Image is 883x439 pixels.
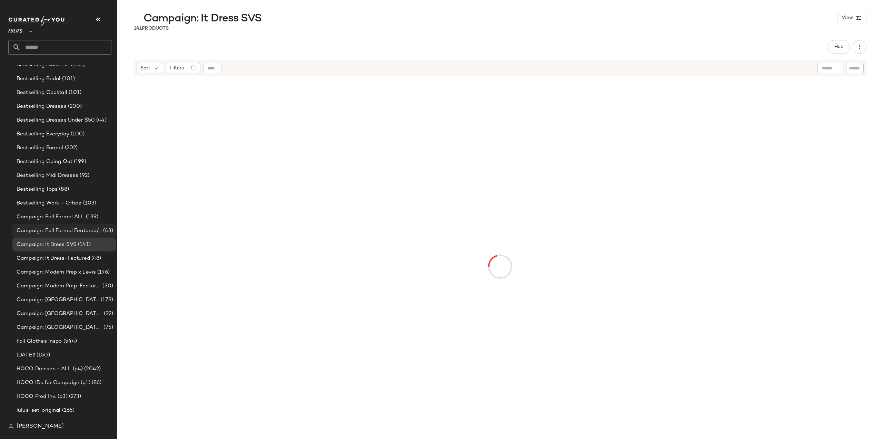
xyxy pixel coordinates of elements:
[17,199,82,207] span: Bestselling Work + Office
[17,268,96,276] span: Campaign: Modern Prep x Levis
[17,241,77,249] span: Campaign: It Dress SVS
[17,144,63,152] span: Bestselling Formal
[95,116,107,124] span: (44)
[17,310,102,318] span: Campaign: [GEOGRAPHIC_DATA] FEATURED
[35,351,50,359] span: (150)
[96,268,110,276] span: (196)
[61,407,75,414] span: (165)
[134,25,169,32] div: Products
[17,89,67,97] span: Bestselling Cocktail
[62,337,77,345] span: (544)
[17,158,72,166] span: Bestselling Going Out
[102,227,113,235] span: (43)
[61,75,75,83] span: (101)
[17,213,85,221] span: Campaign: Fall Formal ALL
[58,185,69,193] span: (88)
[17,324,102,332] span: Campaign: [GEOGRAPHIC_DATA]-SVS
[68,393,81,401] span: (273)
[67,103,82,111] span: (200)
[143,12,261,26] span: Campaign: It Dress SVS
[17,337,62,345] span: Fall Clothes Inspo
[90,379,102,387] span: (86)
[102,324,113,332] span: (75)
[17,103,67,111] span: Bestselling Dresses
[17,61,69,69] span: Bestselling Black Tie
[17,296,99,304] span: Campaign: [GEOGRAPHIC_DATA] Best Sellers
[17,185,58,193] span: Bestselling Tops
[837,13,866,23] button: View
[101,282,113,290] span: (30)
[17,393,68,401] span: HOCO Prod Inv. (p3)
[8,23,22,36] span: Lulus
[85,213,99,221] span: (139)
[90,255,101,263] span: (48)
[170,65,184,72] span: Filters
[102,310,113,318] span: (22)
[834,44,844,50] span: Hub
[17,365,83,373] span: HOCO Dresses - ALL (p4)
[828,40,850,54] button: Hub
[17,130,69,138] span: Bestselling Everyday
[140,65,150,72] span: Sort
[134,26,142,31] span: 141
[99,296,113,304] span: (178)
[17,75,61,83] span: Bestselling Bridal
[17,227,102,235] span: Campaign: Fall Formal Featured/Styled
[67,89,82,97] span: (101)
[17,282,101,290] span: Campaign: Modern Prep-Featured
[8,16,67,26] img: cfy_white_logo.C9jOOHJF.svg
[841,15,853,21] span: View
[17,255,90,263] span: Campaign: It Dress-Featured
[77,241,91,249] span: (141)
[69,61,85,69] span: (100)
[82,199,97,207] span: (103)
[83,365,101,373] span: (2042)
[17,116,95,124] span: Bestselling Dresses Under $50
[17,351,35,359] span: [DATE]!
[63,144,78,152] span: (202)
[8,424,14,429] img: svg%3e
[72,158,86,166] span: (199)
[17,172,78,180] span: Bestselling Midi Dresses
[78,172,89,180] span: (92)
[17,422,64,431] span: [PERSON_NAME]
[69,130,85,138] span: (100)
[17,379,90,387] span: HOCO IDs for Campaign (p1)
[17,407,61,414] span: lulus-set-original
